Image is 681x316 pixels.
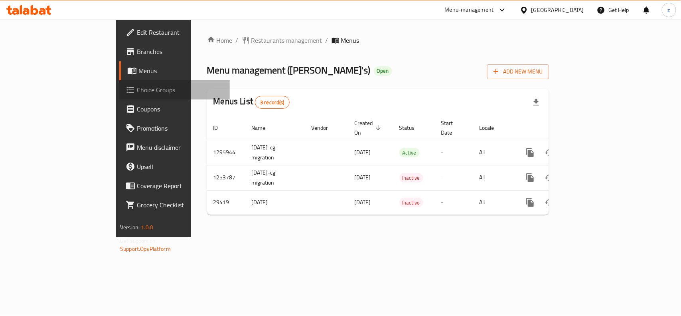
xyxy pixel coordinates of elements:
td: - [435,140,473,165]
span: Version: [120,222,140,233]
span: Inactive [399,198,423,207]
a: Grocery Checklist [119,195,230,215]
span: Vendor [312,123,339,133]
span: Add New Menu [493,67,543,77]
a: Menu disclaimer [119,138,230,157]
button: more [521,168,540,187]
span: Menus [138,66,223,76]
button: more [521,143,540,162]
span: Menu disclaimer [137,143,223,152]
a: Branches [119,42,230,61]
div: Inactive [399,198,423,207]
span: Menus [341,36,359,45]
div: [GEOGRAPHIC_DATA] [531,6,584,14]
button: Change Status [540,168,559,187]
div: Menu-management [445,5,494,15]
h2: Menus List [213,95,290,109]
span: Created On [355,118,383,137]
a: Coupons [119,99,230,119]
span: Status [399,123,425,133]
button: Change Status [540,143,559,162]
div: Open [374,66,392,76]
span: Start Date [441,118,464,137]
td: All [473,140,514,165]
a: Menus [119,61,230,80]
a: Upsell [119,157,230,176]
span: Coupons [137,104,223,114]
a: Edit Restaurant [119,23,230,42]
th: Actions [514,116,604,140]
span: [DATE] [355,147,371,157]
span: Edit Restaurant [137,28,223,37]
td: - [435,165,473,190]
td: [DATE]-cg migration [245,140,305,165]
span: Open [374,68,392,74]
td: All [473,165,514,190]
td: [DATE]-cg migration [245,165,305,190]
span: Coverage Report [137,181,223,191]
a: Promotions [119,119,230,138]
span: [DATE] [355,172,371,183]
span: Restaurants management [251,36,322,45]
td: [DATE] [245,190,305,215]
button: more [521,193,540,212]
span: Grocery Checklist [137,200,223,210]
td: - [435,190,473,215]
a: Coverage Report [119,176,230,195]
span: Menu management ( [PERSON_NAME]'s ) [207,61,371,79]
div: Total records count [255,96,290,109]
a: Choice Groups [119,80,230,99]
li: / [326,36,328,45]
span: Name [252,123,276,133]
table: enhanced table [207,116,604,215]
a: Restaurants management [242,36,322,45]
span: Upsell [137,162,223,171]
a: Support.OpsPlatform [120,244,171,254]
span: Choice Groups [137,85,223,95]
span: [DATE] [355,197,371,207]
span: z [668,6,670,14]
span: Promotions [137,123,223,133]
td: All [473,190,514,215]
span: Branches [137,47,223,56]
button: Add New Menu [487,64,549,79]
span: Locale [480,123,505,133]
button: Change Status [540,193,559,212]
li: / [236,36,239,45]
span: ID [213,123,229,133]
nav: breadcrumb [207,36,549,45]
span: 1.0.0 [141,222,153,233]
span: 3 record(s) [255,99,289,106]
div: Export file [527,93,546,112]
span: Active [399,148,420,157]
span: Inactive [399,173,423,183]
span: Get support on: [120,236,157,246]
